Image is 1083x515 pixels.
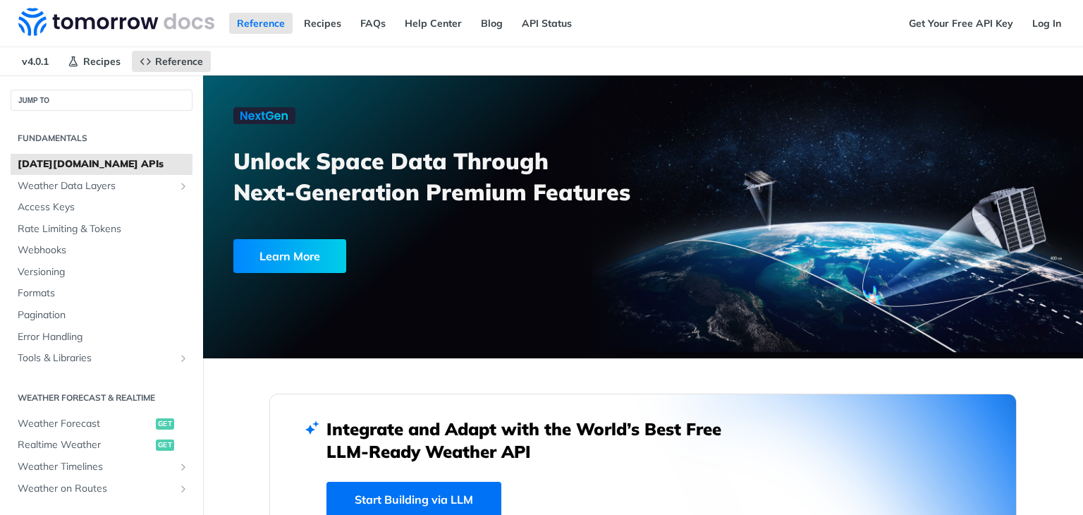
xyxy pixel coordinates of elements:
a: Get Your Free API Key [901,13,1021,34]
span: Rate Limiting & Tokens [18,222,189,236]
img: NextGen [233,107,295,124]
a: Learn More [233,239,573,273]
a: Weather on RoutesShow subpages for Weather on Routes [11,478,192,499]
h2: Fundamentals [11,132,192,145]
span: Reference [155,55,203,68]
span: v4.0.1 [14,51,56,72]
a: Formats [11,283,192,304]
span: Versioning [18,265,189,279]
span: Weather Timelines [18,460,174,474]
span: Tools & Libraries [18,351,174,365]
span: Webhooks [18,243,189,257]
button: Show subpages for Tools & Libraries [178,353,189,364]
a: Weather Forecastget [11,413,192,435]
span: Realtime Weather [18,438,152,452]
button: Show subpages for Weather Timelines [178,461,189,473]
a: Rate Limiting & Tokens [11,219,192,240]
button: Show subpages for Weather on Routes [178,483,189,495]
span: Error Handling [18,330,189,344]
a: Recipes [296,13,349,34]
span: Access Keys [18,200,189,214]
a: Weather Data LayersShow subpages for Weather Data Layers [11,176,192,197]
a: Help Center [397,13,470,34]
span: get [156,418,174,430]
div: Learn More [233,239,346,273]
a: Access Keys [11,197,192,218]
h2: Integrate and Adapt with the World’s Best Free LLM-Ready Weather API [326,418,742,463]
h2: Weather Forecast & realtime [11,392,192,404]
a: Pagination [11,305,192,326]
a: Reference [229,13,293,34]
span: Formats [18,286,189,301]
a: Versioning [11,262,192,283]
span: Recipes [83,55,121,68]
span: Pagination [18,308,189,322]
span: Weather Data Layers [18,179,174,193]
a: Tools & LibrariesShow subpages for Tools & Libraries [11,348,192,369]
a: Reference [132,51,211,72]
a: Realtime Weatherget [11,435,192,456]
h3: Unlock Space Data Through Next-Generation Premium Features [233,145,659,207]
a: Webhooks [11,240,192,261]
a: Recipes [60,51,128,72]
span: Weather on Routes [18,482,174,496]
img: Tomorrow.io Weather API Docs [18,8,214,36]
span: [DATE][DOMAIN_NAME] APIs [18,157,189,171]
span: Weather Forecast [18,417,152,431]
button: JUMP TO [11,90,192,111]
a: FAQs [353,13,393,34]
a: Error Handling [11,327,192,348]
a: Weather TimelinesShow subpages for Weather Timelines [11,456,192,478]
a: API Status [514,13,580,34]
a: Blog [473,13,510,34]
a: Log In [1024,13,1069,34]
a: [DATE][DOMAIN_NAME] APIs [11,154,192,175]
button: Show subpages for Weather Data Layers [178,181,189,192]
span: get [156,440,174,451]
